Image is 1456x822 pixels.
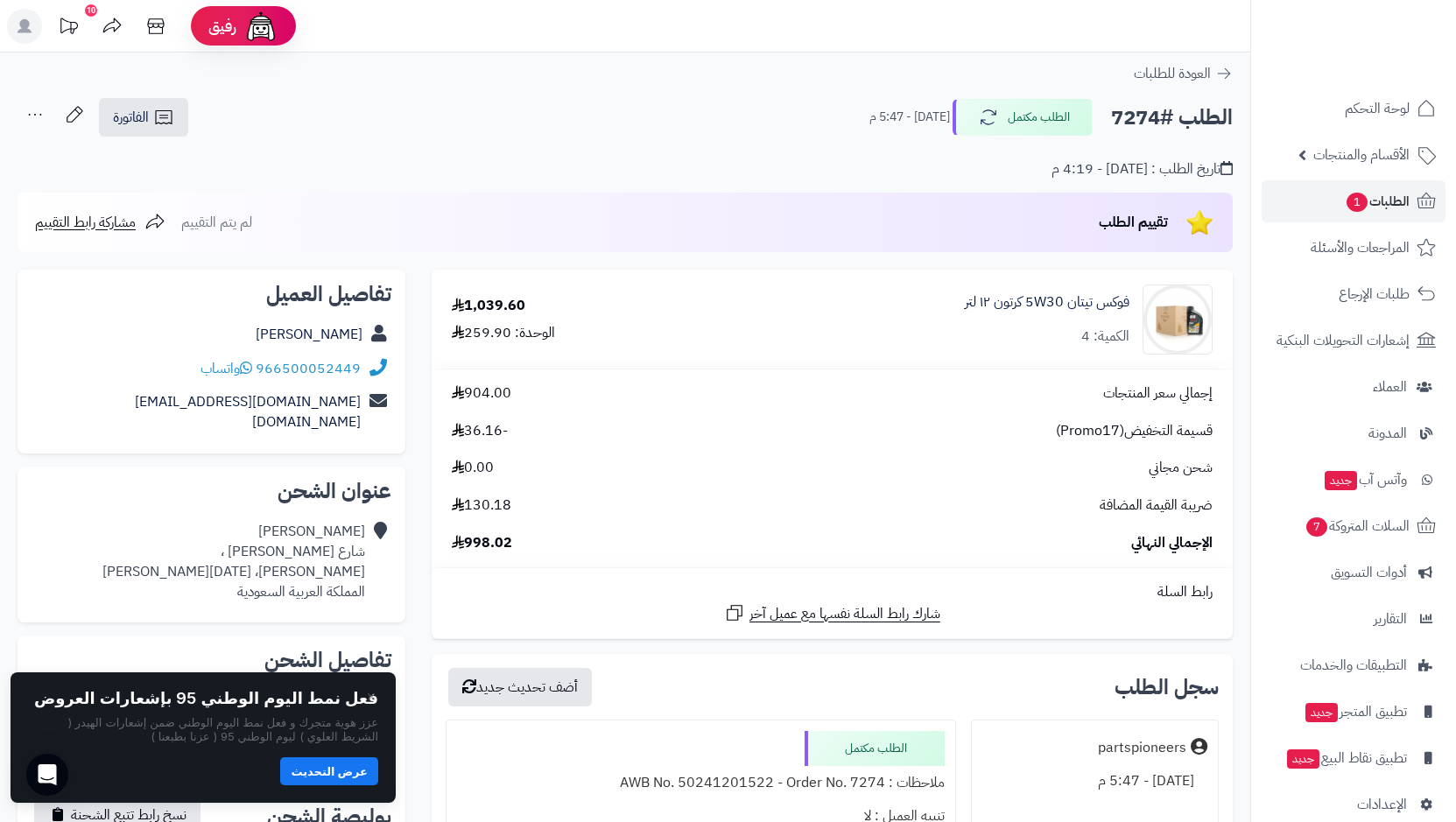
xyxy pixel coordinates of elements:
[1052,159,1233,179] div: تاريخ الطلب : [DATE] - 4:19 م
[1337,44,1439,81] img: logo-2.png
[452,458,494,478] span: 0.00
[1306,517,1327,537] span: 7
[953,99,1093,136] button: الطلب مكتمل
[256,324,362,345] a: [PERSON_NAME]
[1300,653,1407,678] span: التطبيقات والخدمات
[1262,598,1445,640] a: التقارير
[1149,458,1213,478] span: شحن مجاني
[1285,746,1407,770] span: تطبيق نقاط البيع
[181,212,252,233] span: لم يتم التقييم
[1323,467,1407,492] span: وآتس آب
[200,358,252,379] a: واتساب
[1357,792,1407,817] span: الإعدادات
[1262,320,1445,362] a: إشعارات التحويلات البنكية
[452,421,508,441] span: -36.16
[1347,193,1368,212] span: 1
[32,284,391,305] h2: تفاصيل العميل
[35,212,165,233] a: مشاركة رابط التقييم
[724,602,940,624] a: شارك رابط السلة نفسها مع عميل آخر
[1056,421,1213,441] span: قسيمة التخفيض(Promo17)
[1305,703,1338,722] span: جديد
[256,358,361,379] a: 966500052449
[1262,459,1445,501] a: وآتس آبجديد
[1368,421,1407,446] span: المدونة
[1262,737,1445,779] a: تطبيق نقاط البيعجديد
[1131,533,1213,553] span: الإجمالي النهائي
[1143,285,1212,355] img: 1703606446-IMG_7668-90x90.jpeg
[1262,273,1445,315] a: طلبات الإرجاع
[1262,552,1445,594] a: أدوات التسويق
[1374,607,1407,631] span: التقارير
[1373,375,1407,399] span: العملاء
[1262,227,1445,269] a: المراجعات والأسئلة
[1111,100,1233,136] h2: الطلب #7274
[965,292,1129,313] a: فوكس تيتان 5W30 كرتون ١٢ لتر
[439,582,1226,602] div: رابط السلة
[1277,328,1410,353] span: إشعارات التحويلات البنكية
[452,296,525,316] div: 1,039.60
[452,323,555,343] div: الوحدة: 259.90
[1345,96,1410,121] span: لوحة التحكم
[46,9,90,48] a: تحديثات المنصة
[1262,88,1445,130] a: لوحة التحكم
[749,604,940,624] span: شارك رابط السلة نفسها مع عميل آخر
[1098,738,1186,758] div: partspioneers
[1311,235,1410,260] span: المراجعات والأسئلة
[452,383,511,404] span: 904.00
[1103,383,1213,404] span: إجمالي سعر المنتجات
[32,650,391,671] h2: تفاصيل الشحن
[1262,505,1445,547] a: السلات المتروكة7
[113,107,149,128] span: الفاتورة
[1081,327,1129,347] div: الكمية: 4
[452,533,512,553] span: 998.02
[32,481,391,502] h2: عنوان الشحن
[102,522,365,601] div: [PERSON_NAME] شارع [PERSON_NAME] ، [PERSON_NAME]، [DATE][PERSON_NAME] المملكة العربية السعودية
[208,16,236,37] span: رفيق
[1287,749,1319,769] span: جديد
[1262,366,1445,408] a: العملاء
[1313,143,1410,167] span: الأقسام والمنتجات
[1325,471,1357,490] span: جديد
[1262,412,1445,454] a: المدونة
[982,764,1207,798] div: [DATE] - 5:47 م
[1134,63,1211,84] span: العودة للطلبات
[448,668,592,706] button: أضف تحديث جديد
[1304,699,1407,724] span: تطبيق المتجر
[452,495,511,516] span: 130.18
[805,731,945,766] div: الطلب مكتمل
[26,754,68,796] div: Open Intercom Messenger
[1134,63,1233,84] a: العودة للطلبات
[1262,691,1445,733] a: تطبيق المتجرجديد
[1262,180,1445,222] a: الطلبات1
[1115,677,1219,698] h3: سجل الطلب
[85,4,97,17] div: 10
[1331,560,1407,585] span: أدوات التسويق
[34,690,378,707] h2: فعل نمط اليوم الوطني 95 بإشعارات العروض
[1099,212,1168,233] span: تقييم الطلب
[457,766,945,800] div: ملاحظات : AWB No. 50241201522 - Order No. 7274
[869,109,950,126] small: [DATE] - 5:47 م
[135,391,361,432] a: [DOMAIN_NAME][EMAIL_ADDRESS][DOMAIN_NAME]
[1100,495,1213,516] span: ضريبة القيمة المضافة
[1305,514,1410,538] span: السلات المتروكة
[99,98,188,137] a: الفاتورة
[1339,282,1410,306] span: طلبات الإرجاع
[280,757,378,785] button: عرض التحديث
[1262,644,1445,686] a: التطبيقات والخدمات
[1345,189,1410,214] span: الطلبات
[28,715,378,744] p: عزز هوية متجرك و فعل نمط اليوم الوطني ضمن إشعارات الهيدر ( الشريط العلوي ) ليوم الوطني 95 ( عزنا ...
[243,9,278,44] img: ai-face.png
[35,212,136,233] span: مشاركة رابط التقييم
